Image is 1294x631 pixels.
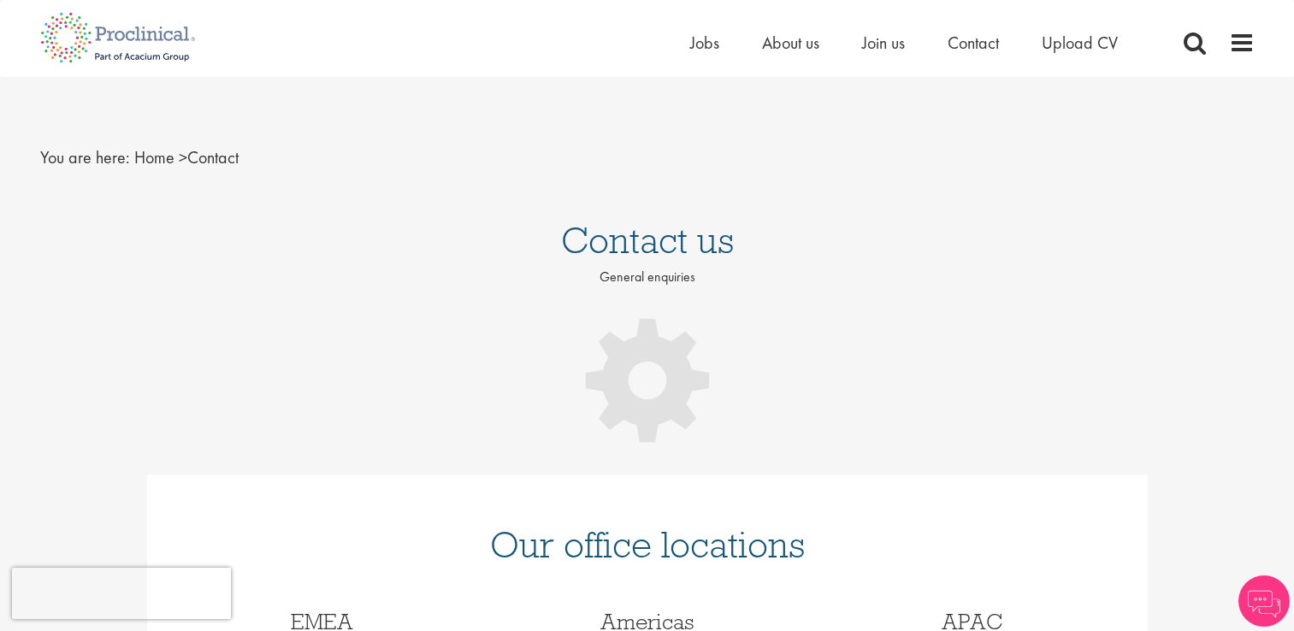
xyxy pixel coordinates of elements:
span: Contact [134,146,239,168]
a: About us [762,32,819,54]
a: Contact [948,32,999,54]
a: Upload CV [1042,32,1118,54]
a: Jobs [690,32,719,54]
img: Chatbot [1238,575,1290,627]
span: You are here: [40,146,130,168]
iframe: reCAPTCHA [12,568,231,619]
a: breadcrumb link to Home [134,146,174,168]
h1: Our office locations [173,526,1122,563]
a: Join us [862,32,905,54]
span: > [179,146,187,168]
